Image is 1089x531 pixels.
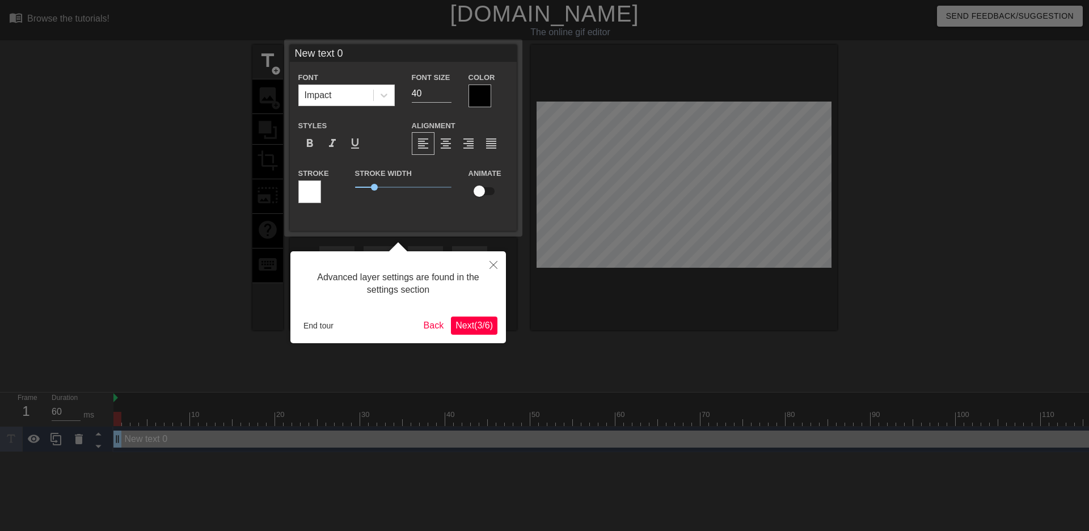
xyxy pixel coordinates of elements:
[299,317,338,334] button: End tour
[455,321,493,330] span: Next ( 3 / 6 )
[299,260,497,308] div: Advanced layer settings are found in the settings section
[481,251,506,277] button: Close
[451,317,497,335] button: Next
[419,317,449,335] button: Back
